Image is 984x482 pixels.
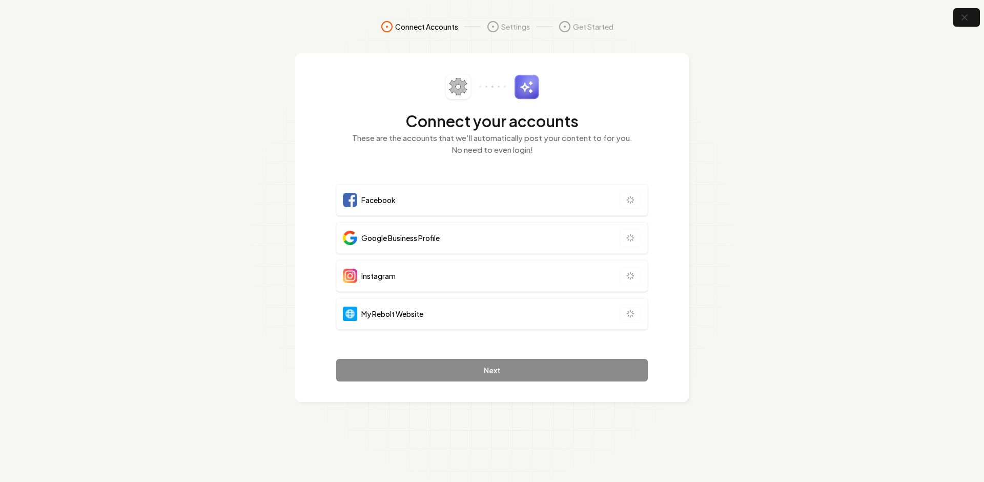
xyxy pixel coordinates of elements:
h2: Connect your accounts [336,112,648,130]
img: connector-dots.svg [479,86,506,88]
span: Connect Accounts [395,22,458,32]
img: sparkles.svg [514,74,539,99]
img: Google [343,231,357,245]
p: These are the accounts that we'll automatically post your content to for you. No need to even login! [336,132,648,155]
span: Get Started [573,22,613,32]
img: Website [343,307,357,321]
img: Facebook [343,193,357,207]
span: Google Business Profile [361,233,440,243]
span: Instagram [361,271,396,281]
img: Instagram [343,269,357,283]
span: Settings [501,22,530,32]
span: Facebook [361,195,396,205]
span: My Rebolt Website [361,309,423,319]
